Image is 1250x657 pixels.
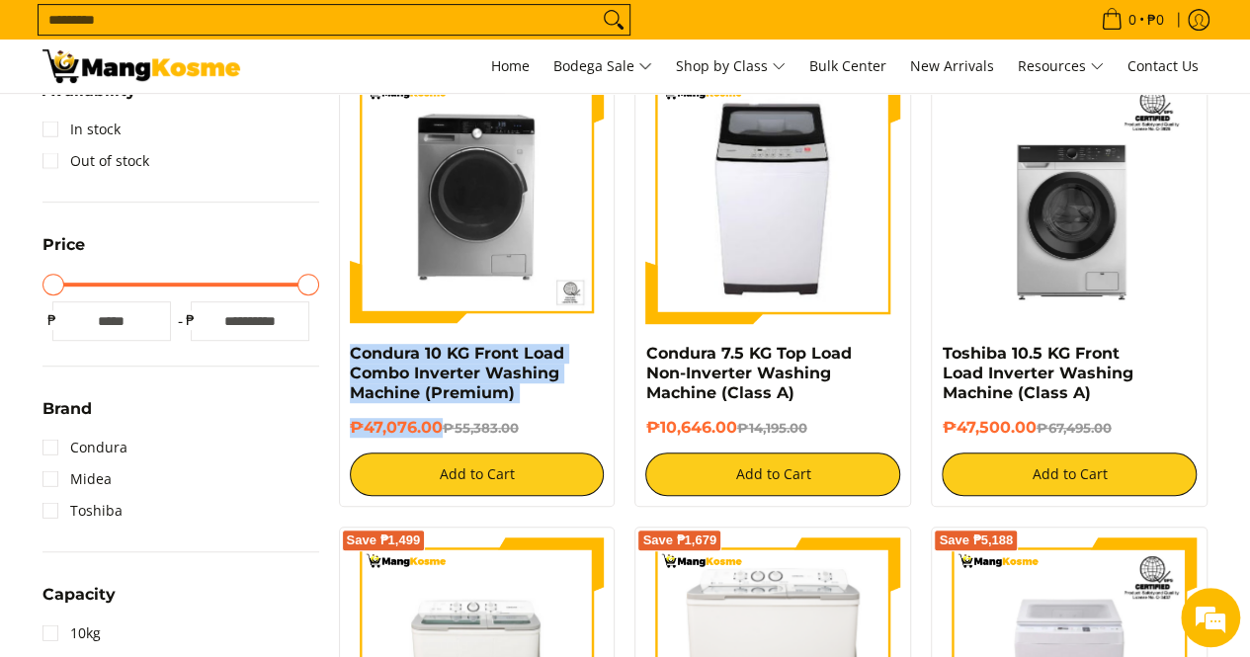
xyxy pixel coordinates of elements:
span: Bulk Center [809,56,886,75]
span: Shop by Class [676,54,786,79]
nav: Main Menu [260,40,1208,93]
summary: Open [42,401,92,432]
button: Add to Cart [942,452,1197,496]
span: New Arrivals [910,56,994,75]
a: Contact Us [1118,40,1208,93]
del: ₱55,383.00 [443,420,519,436]
span: Capacity [42,587,116,603]
span: Contact Us [1127,56,1199,75]
summary: Open [42,237,85,268]
span: ₱0 [1144,13,1167,27]
button: Add to Cart [350,452,605,496]
div: Chat with us now [103,111,332,136]
span: Availability [42,83,136,99]
span: Save ₱1,499 [347,534,421,546]
h6: ₱47,076.00 [350,418,605,438]
span: Save ₱5,188 [939,534,1013,546]
a: New Arrivals [900,40,1004,93]
span: ₱ [181,310,201,330]
h6: ₱10,646.00 [645,418,900,438]
span: Home [491,56,530,75]
a: Out of stock [42,145,149,177]
a: Condura [42,432,127,463]
a: Condura 7.5 KG Top Load Non-Inverter Washing Machine (Class A) [645,344,851,402]
span: Brand [42,401,92,417]
a: Toshiba 10.5 KG Front Load Inverter Washing Machine (Class A) [942,344,1132,402]
img: Toshiba 10.5 KG Front Load Inverter Washing Machine (Class A) [942,69,1197,324]
textarea: Type your message and hit 'Enter' [10,443,376,512]
del: ₱67,495.00 [1036,420,1111,436]
span: • [1095,9,1170,31]
summary: Open [42,83,136,114]
img: condura-7.5kg-topload-non-inverter-washing-machine-class-c-full-view-mang-kosme [654,69,893,324]
a: Home [481,40,540,93]
span: Save ₱1,679 [642,534,716,546]
span: We're online! [115,201,273,400]
a: 10kg [42,617,101,649]
span: Resources [1018,54,1104,79]
img: Condura 10 KG Front Load Combo Inverter Washing Machine (Premium) [350,69,605,324]
a: Resources [1008,40,1114,93]
span: Bodega Sale [553,54,652,79]
a: Shop by Class [666,40,795,93]
h6: ₱47,500.00 [942,418,1197,438]
img: Washing Machines l Mang Kosme: Home Appliances Warehouse Sale Partner [42,49,240,83]
summary: Open [42,587,116,617]
span: 0 [1125,13,1139,27]
a: Condura 10 KG Front Load Combo Inverter Washing Machine (Premium) [350,344,564,402]
span: Price [42,237,85,253]
a: Bodega Sale [543,40,662,93]
div: Minimize live chat window [324,10,372,57]
button: Add to Cart [645,452,900,496]
del: ₱14,195.00 [736,420,806,436]
span: ₱ [42,310,62,330]
button: Search [598,5,629,35]
a: Toshiba [42,495,123,527]
a: Bulk Center [799,40,896,93]
a: Midea [42,463,112,495]
a: In stock [42,114,121,145]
